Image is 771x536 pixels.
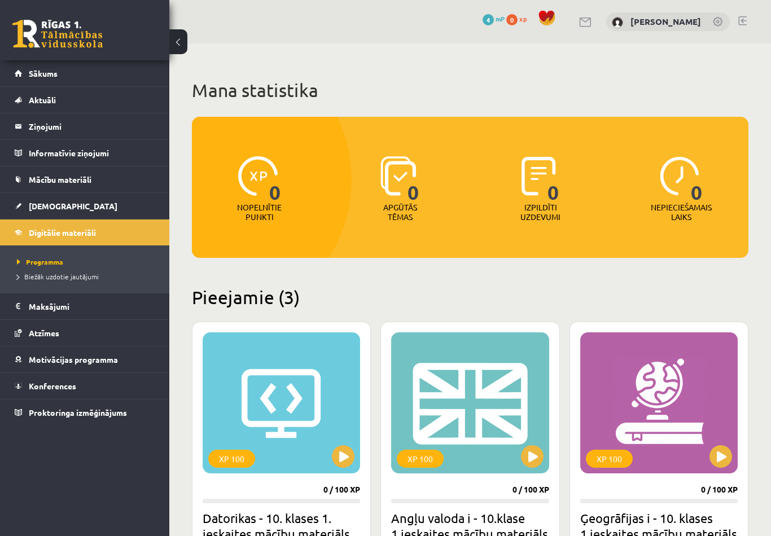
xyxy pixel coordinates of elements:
div: XP 100 [586,450,633,468]
a: Ziņojumi [15,113,155,139]
div: XP 100 [208,450,255,468]
span: Sākums [29,68,58,78]
a: Atzīmes [15,320,155,346]
a: [PERSON_NAME] [630,16,701,27]
a: Informatīvie ziņojumi [15,140,155,166]
a: 0 xp [506,14,532,23]
a: Proktoringa izmēģinājums [15,399,155,425]
img: icon-xp-0682a9bc20223a9ccc6f5883a126b849a74cddfe5390d2b41b4391c66f2066e7.svg [238,156,278,196]
a: Motivācijas programma [15,346,155,372]
span: 0 [547,156,559,203]
span: xp [519,14,527,23]
p: Apgūtās tēmas [378,203,422,222]
span: Atzīmes [29,328,59,338]
img: icon-clock-7be60019b62300814b6bd22b8e044499b485619524d84068768e800edab66f18.svg [660,156,699,196]
span: 4 [483,14,494,25]
div: XP 100 [397,450,444,468]
p: Nopelnītie punkti [237,203,282,222]
img: Viktorija Veržbicka [612,17,623,28]
span: Proktoringa izmēģinājums [29,407,127,418]
a: Rīgas 1. Tālmācības vidusskola [12,20,103,48]
span: 0 [408,156,419,203]
legend: Ziņojumi [29,113,155,139]
a: Digitālie materiāli [15,219,155,245]
span: Biežāk uzdotie jautājumi [17,272,99,281]
span: 0 [269,156,281,203]
h2: Pieejamie (3) [192,286,748,308]
legend: Maksājumi [29,293,155,319]
span: 0 [506,14,518,25]
a: [DEMOGRAPHIC_DATA] [15,193,155,219]
span: 0 [691,156,703,203]
a: Maksājumi [15,293,155,319]
span: Programma [17,257,63,266]
legend: Informatīvie ziņojumi [29,140,155,166]
h1: Mana statistika [192,79,748,102]
span: [DEMOGRAPHIC_DATA] [29,201,117,211]
a: Mācību materiāli [15,166,155,192]
span: mP [496,14,505,23]
a: 4 mP [483,14,505,23]
a: Aktuāli [15,87,155,113]
p: Izpildīti uzdevumi [519,203,563,222]
img: icon-completed-tasks-ad58ae20a441b2904462921112bc710f1caf180af7a3daa7317a5a94f2d26646.svg [522,156,557,196]
img: icon-learned-topics-4a711ccc23c960034f471b6e78daf4a3bad4a20eaf4de84257b87e66633f6470.svg [380,156,416,196]
p: Nepieciešamais laiks [651,203,712,222]
span: Aktuāli [29,95,56,105]
span: Mācību materiāli [29,174,91,184]
span: Konferences [29,381,76,391]
a: Programma [17,257,158,267]
span: Digitālie materiāli [29,227,96,238]
a: Biežāk uzdotie jautājumi [17,271,158,282]
span: Motivācijas programma [29,354,118,364]
a: Sākums [15,60,155,86]
a: Konferences [15,373,155,399]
